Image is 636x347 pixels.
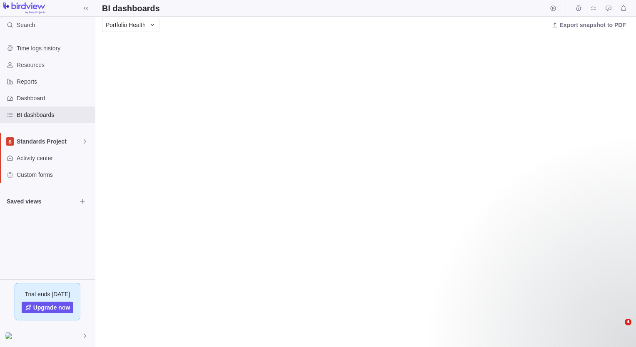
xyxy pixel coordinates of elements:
[618,2,629,14] span: Notifications
[106,21,146,29] span: Portfolio Health
[5,332,15,339] img: Show
[7,197,77,206] span: Saved views
[17,21,35,29] span: Search
[573,2,584,14] span: Time logs
[547,2,559,14] span: Start timer
[603,6,614,13] a: Approval requests
[3,2,45,14] img: logo
[17,44,92,52] span: Time logs history
[573,6,584,13] a: Time logs
[33,303,70,312] span: Upgrade now
[560,21,626,29] span: Export snapshot to PDF
[625,319,631,325] span: 4
[17,154,92,162] span: Activity center
[608,319,628,339] iframe: Intercom live chat
[102,2,160,14] h2: BI dashboards
[603,2,614,14] span: Approval requests
[22,302,74,313] a: Upgrade now
[17,77,92,86] span: Reports
[17,171,92,179] span: Custom forms
[77,196,88,207] span: Browse views
[17,111,92,119] span: BI dashboards
[17,94,92,102] span: Dashboard
[618,6,629,13] a: Notifications
[5,331,15,341] div: Shobnom Sultana
[17,137,82,146] span: Standards Project
[588,6,599,13] a: My assignments
[17,61,92,69] span: Resources
[588,2,599,14] span: My assignments
[25,290,70,298] span: Trial ends [DATE]
[548,19,629,31] span: Export snapshot to PDF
